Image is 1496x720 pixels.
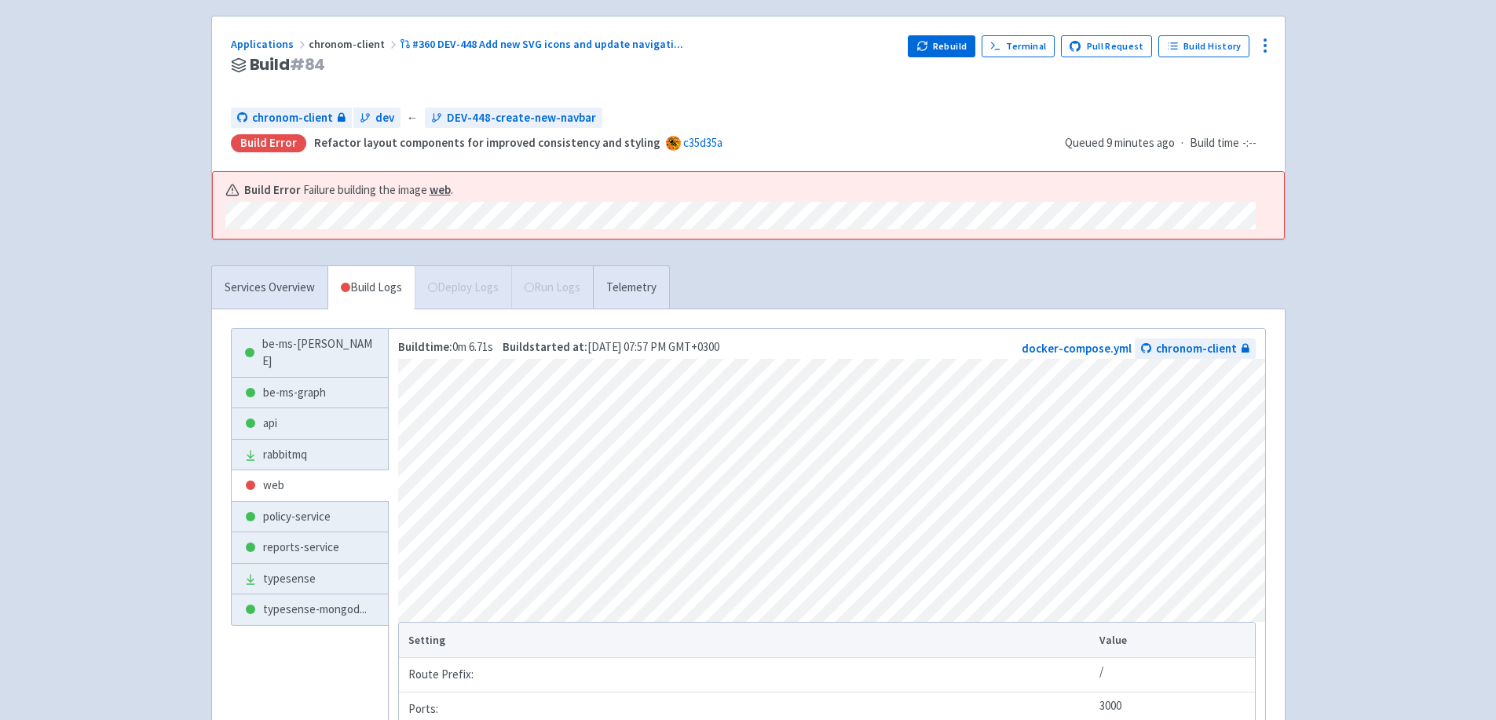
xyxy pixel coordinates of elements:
[232,502,389,532] a: policy-service
[430,182,451,197] a: web
[231,134,306,152] div: Build Error
[593,266,669,309] a: Telemetry
[683,135,722,150] a: c35d35a
[250,56,326,74] span: Build
[309,37,400,51] span: chronom-client
[231,37,309,51] a: Applications
[447,109,596,127] span: DEV-448-create-new-navbar
[252,109,333,127] span: chronom-client
[1158,35,1249,57] a: Build History
[412,37,683,51] span: #360 DEV-448 Add new SVG icons and update navigati ...
[232,378,389,408] a: be-ms-graph
[212,266,327,309] a: Services Overview
[290,53,326,75] span: # 84
[1022,341,1132,356] a: docker-compose.yml
[244,181,301,199] b: Build Error
[1135,338,1256,360] a: chronom-client
[314,135,660,150] strong: Refactor layout components for improved consistency and styling
[231,108,352,129] a: chronom-client
[1106,135,1175,150] time: 9 minutes ago
[398,339,452,354] strong: Build time:
[407,109,419,127] span: ←
[232,532,389,563] a: reports-service
[328,266,415,309] a: Build Logs
[353,108,401,129] a: dev
[263,601,367,619] span: typesense-mongod ...
[232,470,389,501] a: web
[232,594,389,625] a: typesense-mongod...
[400,37,686,51] a: #360 DEV-448 Add new SVG icons and update navigati...
[232,408,389,439] a: api
[1095,623,1254,657] th: Value
[982,35,1055,57] a: Terminal
[232,564,389,594] a: typesense
[1065,135,1175,150] span: Queued
[398,339,493,354] span: 0m 6.71s
[399,623,1095,657] th: Setting
[1156,340,1237,358] span: chronom-client
[908,35,975,57] button: Rebuild
[503,339,719,354] span: [DATE] 07:57 PM GMT+0300
[303,181,453,199] span: Failure building the image .
[1095,657,1254,692] td: /
[375,109,394,127] span: dev
[232,329,389,377] a: be-ms-[PERSON_NAME]
[1190,134,1239,152] span: Build time
[503,339,587,354] strong: Build started at:
[425,108,602,129] a: DEV-448-create-new-navbar
[1242,134,1256,152] span: -:--
[1061,35,1153,57] a: Pull Request
[1065,134,1266,152] div: ·
[232,440,389,470] a: rabbitmq
[399,657,1095,692] td: Route Prefix:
